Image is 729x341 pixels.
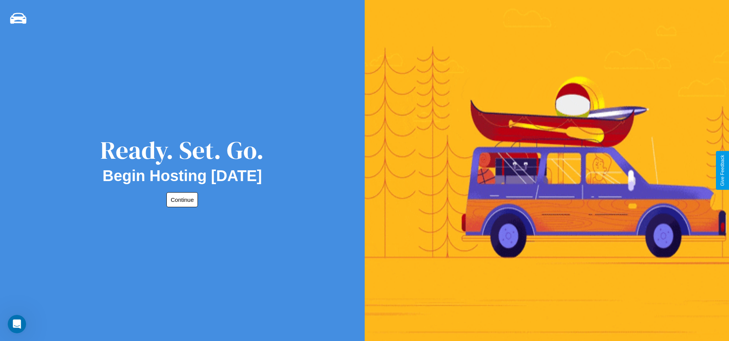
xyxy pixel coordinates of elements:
div: Give Feedback [720,155,725,186]
h2: Begin Hosting [DATE] [103,167,262,185]
div: Ready. Set. Go. [100,133,264,167]
iframe: Intercom live chat [8,315,26,333]
button: Continue [166,192,198,207]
